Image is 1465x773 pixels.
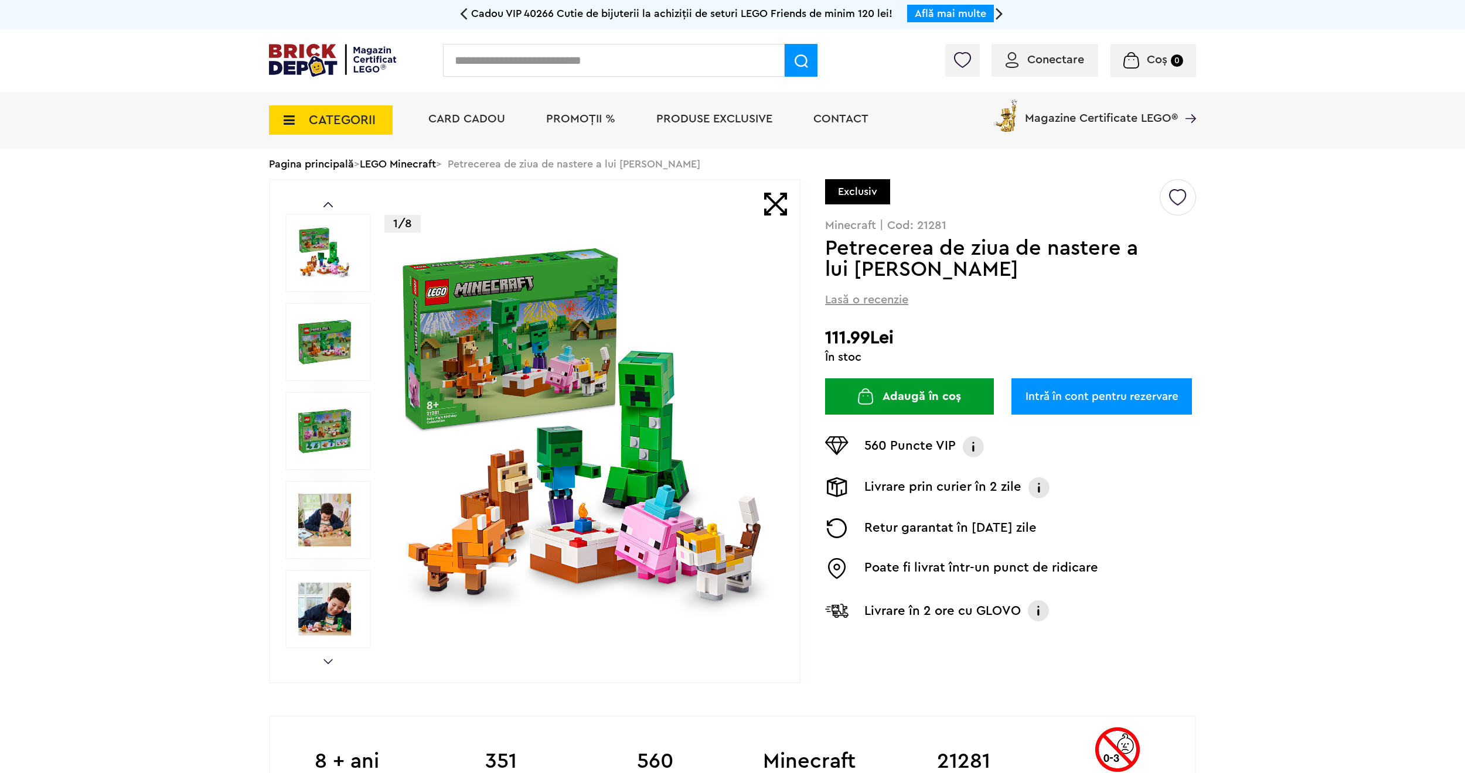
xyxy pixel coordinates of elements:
span: CATEGORII [309,114,376,126]
h1: Petrecerea de ziua de nastere a lui [PERSON_NAME] [825,238,1158,280]
span: Coș [1147,54,1167,66]
a: Card Cadou [428,113,505,125]
a: Magazine Certificate LEGO® [1178,97,1196,109]
a: Contact [813,113,868,125]
a: Află mai multe [915,8,986,19]
img: Petrecerea de ziua de nastere a lui Purcelus [298,227,351,279]
p: 1/8 [384,215,421,232]
a: Next [323,659,333,664]
p: Livrare prin curier în 2 zile [864,477,1021,498]
img: Puncte VIP [825,436,849,455]
img: Info livrare cu GLOVO [1027,599,1050,622]
small: 0 [1171,54,1183,67]
img: Petrecerea de ziua de nastere a lui Purcelus [298,316,351,368]
img: Petrecerea de ziua de nastere a lui Purcelus LEGO 21281 [298,405,351,457]
p: 560 Puncte VIP [864,436,956,457]
img: Livrare [825,477,849,497]
p: Minecraft | Cod: 21281 [825,220,1196,231]
img: Easybox [825,558,849,579]
span: Conectare [1027,54,1084,66]
img: Info VIP [962,436,985,457]
span: Magazine Certificate LEGO® [1025,97,1178,124]
img: Info livrare prin curier [1027,477,1051,498]
img: Seturi Lego Petrecerea de ziua de nastere a lui Purcelus [298,494,351,546]
img: LEGO Minecraft Petrecerea de ziua de nastere a lui Purcelus [298,583,351,635]
a: Prev [323,202,333,207]
a: Intră în cont pentru rezervare [1011,378,1192,415]
p: Poate fi livrat într-un punct de ridicare [864,558,1098,579]
div: În stoc [825,351,1196,363]
p: Livrare în 2 ore cu GLOVO [864,601,1021,620]
a: Conectare [1006,54,1084,66]
a: LEGO Minecraft [360,159,436,169]
img: Returnare [825,518,849,538]
a: Produse exclusive [656,113,772,125]
div: Exclusiv [825,179,890,204]
div: > > Petrecerea de ziua de nastere a lui [PERSON_NAME] [269,149,1196,179]
h2: 111.99Lei [825,327,1196,348]
img: Livrare Glovo [825,603,849,618]
p: Retur garantat în [DATE] zile [864,518,1037,538]
a: PROMOȚII % [546,113,615,125]
button: Adaugă în coș [825,378,994,415]
span: Lasă o recenzie [825,292,908,308]
img: Petrecerea de ziua de nastere a lui Purcelus [397,242,774,620]
a: Pagina principală [269,159,354,169]
span: Cadou VIP 40266 Cutie de bijuterii la achiziții de seturi LEGO Friends de minim 120 lei! [471,8,892,19]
